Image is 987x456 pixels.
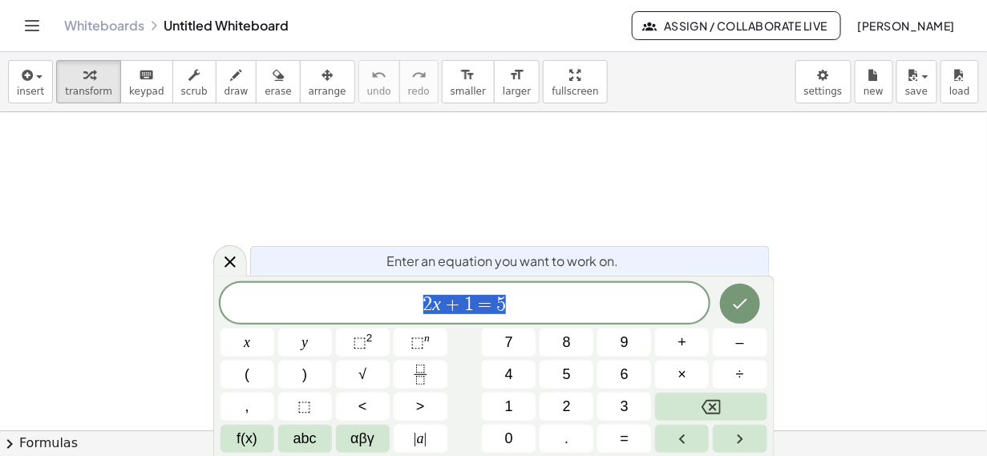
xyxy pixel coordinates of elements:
[795,60,851,103] button: settings
[713,425,767,453] button: Right arrow
[19,13,45,38] button: Toggle navigation
[336,329,390,357] button: Squared
[408,86,430,97] span: redo
[720,284,760,324] button: Done
[278,425,332,453] button: Alphabet
[713,329,767,357] button: Minus
[540,329,593,357] button: 8
[237,428,257,450] span: f(x)
[120,60,173,103] button: keyboardkeypad
[336,361,390,389] button: Square root
[309,86,346,97] span: arrange
[621,332,629,353] span: 9
[451,86,486,97] span: smaller
[298,396,312,418] span: ⬚
[563,364,571,385] span: 5
[540,425,593,453] button: .
[220,425,274,453] button: Functions
[864,86,884,97] span: new
[394,425,447,453] button: Absolute value
[423,295,433,314] span: 2
[736,332,744,353] span: –
[597,425,651,453] button: Equals
[597,361,651,389] button: 6
[621,396,629,418] span: 3
[563,332,571,353] span: 8
[216,60,257,103] button: draw
[358,60,400,103] button: undoundo
[300,60,355,103] button: arrange
[804,86,843,97] span: settings
[713,361,767,389] button: Divide
[678,364,687,385] span: ×
[8,60,53,103] button: insert
[278,329,332,357] button: y
[394,393,447,421] button: Greater than
[543,60,607,103] button: fullscreen
[414,430,417,446] span: |
[336,425,390,453] button: Greek alphabet
[336,393,390,421] button: Less than
[482,425,536,453] button: 0
[503,86,531,97] span: larger
[414,428,427,450] span: a
[540,361,593,389] button: 5
[563,396,571,418] span: 2
[220,361,274,389] button: (
[244,332,250,353] span: x
[278,361,332,389] button: )
[411,334,424,350] span: ⬚
[301,332,308,353] span: y
[394,361,447,389] button: Fraction
[442,60,495,103] button: format_sizesmaller
[220,393,274,421] button: ,
[621,364,629,385] span: 6
[857,18,955,33] span: [PERSON_NAME]
[597,329,651,357] button: 9
[597,393,651,421] button: 3
[181,86,208,97] span: scrub
[358,396,367,418] span: <
[855,60,893,103] button: new
[655,425,709,453] button: Left arrow
[220,329,274,357] button: x
[367,86,391,97] span: undo
[482,361,536,389] button: 4
[245,364,249,385] span: (
[505,332,513,353] span: 7
[424,430,427,446] span: |
[505,428,513,450] span: 0
[424,332,430,344] sup: n
[460,66,475,85] i: format_size
[482,393,536,421] button: 1
[65,86,112,97] span: transform
[394,329,447,357] button: Superscript
[905,86,928,97] span: save
[645,18,827,33] span: Assign / Collaborate Live
[736,364,744,385] span: ÷
[464,295,474,314] span: 1
[225,86,249,97] span: draw
[139,66,154,85] i: keyboard
[64,18,144,34] a: Whiteboards
[441,295,464,314] span: +
[353,334,366,350] span: ⬚
[678,332,687,353] span: +
[552,86,598,97] span: fullscreen
[416,396,425,418] span: >
[474,295,497,314] span: =
[399,60,439,103] button: redoredo
[940,60,979,103] button: load
[505,396,513,418] span: 1
[655,329,709,357] button: Plus
[293,428,317,450] span: abc
[632,11,841,40] button: Assign / Collaborate Live
[366,332,373,344] sup: 2
[358,364,366,385] span: √
[655,393,767,421] button: Backspace
[172,60,216,103] button: scrub
[56,60,121,103] button: transform
[540,393,593,421] button: 2
[621,428,629,450] span: =
[371,66,386,85] i: undo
